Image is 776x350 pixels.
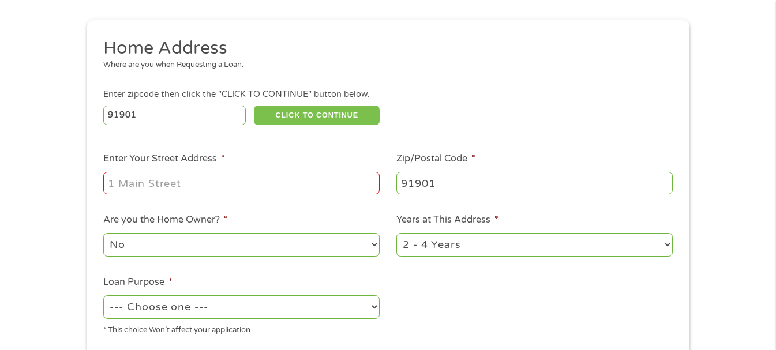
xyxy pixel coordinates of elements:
label: Enter Your Street Address [103,153,225,165]
input: Enter Zipcode (e.g 01510) [103,106,246,125]
input: 1 Main Street [103,172,380,194]
label: Zip/Postal Code [396,153,475,165]
button: CLICK TO CONTINUE [254,106,380,125]
label: Loan Purpose [103,276,173,288]
label: Years at This Address [396,214,498,226]
label: Are you the Home Owner? [103,214,228,226]
h2: Home Address [103,37,664,60]
div: Where are you when Requesting a Loan. [103,59,664,71]
div: Enter zipcode then click the "CLICK TO CONTINUE" button below. [103,88,672,101]
div: * This choice Won’t affect your application [103,321,380,336]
